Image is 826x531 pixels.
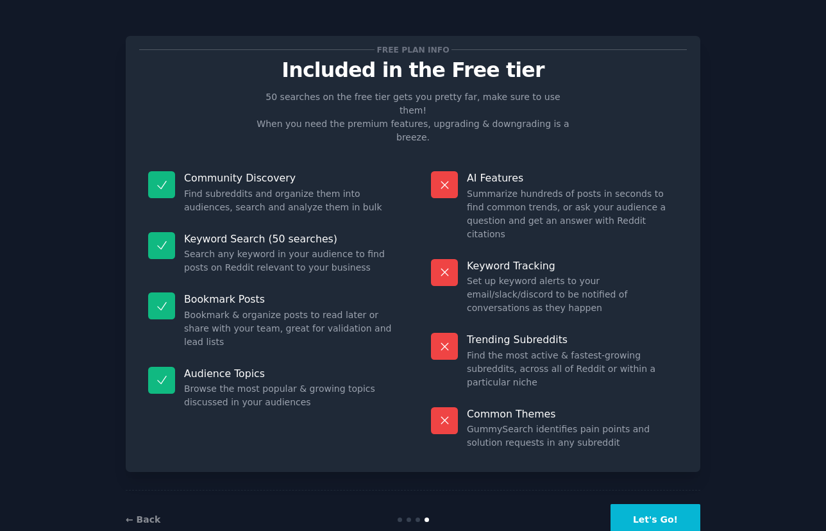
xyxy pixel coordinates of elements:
p: 50 searches on the free tier gets you pretty far, make sure to use them! When you need the premiu... [251,90,575,144]
p: Audience Topics [184,367,395,380]
p: Common Themes [467,407,678,421]
p: Included in the Free tier [139,59,687,81]
p: Trending Subreddits [467,333,678,346]
dd: Set up keyword alerts to your email/slack/discord to be notified of conversations as they happen [467,274,678,315]
p: Keyword Search (50 searches) [184,232,395,246]
dd: Summarize hundreds of posts in seconds to find common trends, or ask your audience a question and... [467,187,678,241]
span: Free plan info [375,43,451,56]
dd: Search any keyword in your audience to find posts on Reddit relevant to your business [184,248,395,274]
dd: Find the most active & fastest-growing subreddits, across all of Reddit or within a particular niche [467,349,678,389]
p: Community Discovery [184,171,395,185]
a: ← Back [126,514,160,525]
p: Bookmark Posts [184,292,395,306]
dd: Bookmark & organize posts to read later or share with your team, great for validation and lead lists [184,308,395,349]
dd: Browse the most popular & growing topics discussed in your audiences [184,382,395,409]
dd: Find subreddits and organize them into audiences, search and analyze them in bulk [184,187,395,214]
dd: GummySearch identifies pain points and solution requests in any subreddit [467,423,678,450]
p: AI Features [467,171,678,185]
p: Keyword Tracking [467,259,678,273]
